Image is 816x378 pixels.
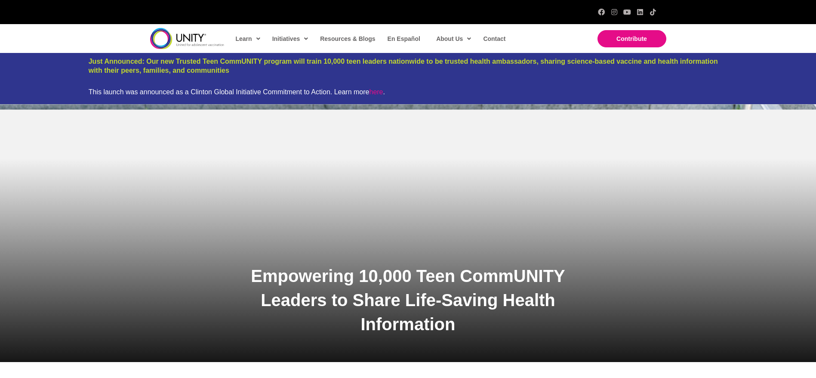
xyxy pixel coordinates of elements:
span: Resources & Blogs [320,35,375,42]
a: Instagram [611,9,618,15]
a: Just Announced: Our new Trusted Teen CommUNITY program will train 10,000 teen leaders nationwide ... [89,58,718,74]
span: Learn [236,32,260,45]
a: here [369,88,383,96]
img: unity-logo-dark [150,28,224,49]
a: About Us [432,29,474,49]
a: Resources & Blogs [316,29,379,49]
a: LinkedIn [637,9,644,15]
span: Contribute [616,35,647,42]
a: TikTok [650,9,656,15]
a: Contact [479,29,509,49]
span: Empowering 10,000 Teen CommUNITY Leaders to Share Life-Saving Health Information [251,266,565,334]
span: Contact [483,35,505,42]
a: Facebook [598,9,605,15]
span: About Us [436,32,471,45]
a: En Español [383,29,424,49]
a: Contribute [597,30,666,47]
span: En Español [388,35,420,42]
div: This launch was announced as a Clinton Global Initiative Commitment to Action. Learn more . [89,88,728,96]
span: Initiatives [272,32,308,45]
a: YouTube [624,9,631,15]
